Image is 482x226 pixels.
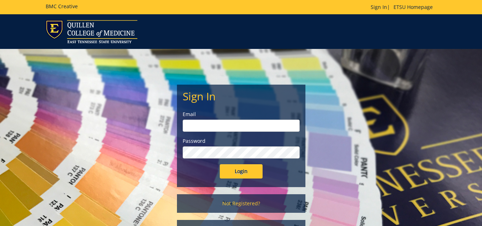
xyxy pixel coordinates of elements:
input: Login [220,164,263,179]
a: Sign In [371,4,387,10]
img: ETSU logo [46,20,137,43]
a: ETSU Homepage [390,4,436,10]
h2: Sign In [183,90,300,102]
a: Not Registered? [177,194,305,213]
h5: BMC Creative [46,4,78,9]
label: Password [183,137,300,145]
label: Email [183,111,300,118]
p: | [371,4,436,11]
